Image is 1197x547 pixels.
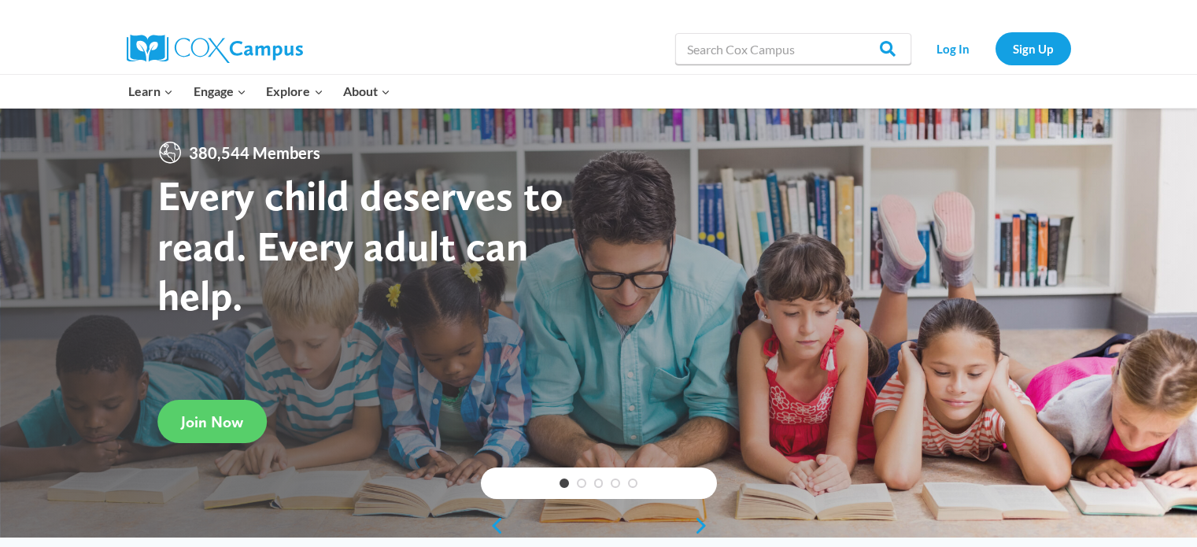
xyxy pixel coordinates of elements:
img: Cox Campus [127,35,303,63]
span: Join Now [181,412,243,431]
a: 1 [560,479,569,488]
div: content slider buttons [481,510,717,541]
a: 5 [628,479,637,488]
a: 3 [594,479,604,488]
nav: Secondary Navigation [919,32,1071,65]
span: Engage [194,81,246,102]
a: previous [481,516,504,535]
input: Search Cox Campus [675,33,911,65]
a: 2 [577,479,586,488]
a: Sign Up [996,32,1071,65]
a: next [693,516,717,535]
nav: Primary Navigation [119,75,401,108]
span: Explore [266,81,323,102]
strong: Every child deserves to read. Every adult can help. [157,170,563,320]
a: Log In [919,32,988,65]
span: 380,544 Members [183,140,327,165]
a: 4 [611,479,620,488]
span: Learn [128,81,173,102]
span: About [343,81,390,102]
a: Join Now [157,400,267,443]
